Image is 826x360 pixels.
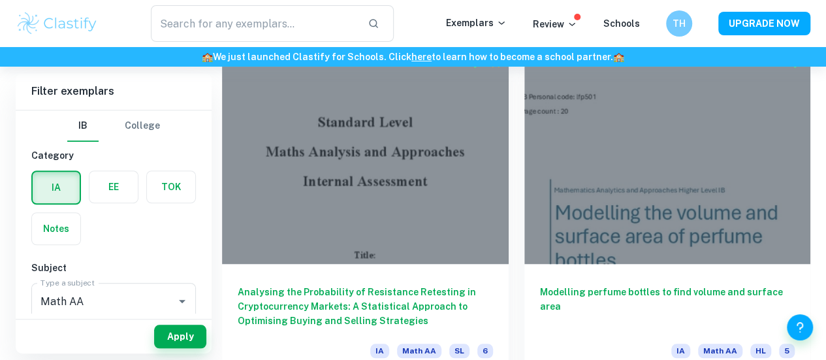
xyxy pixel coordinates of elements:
[666,10,692,37] button: TH
[173,292,191,310] button: Open
[125,110,160,142] button: College
[750,344,771,358] span: HL
[449,344,469,358] span: SL
[16,73,212,110] h6: Filter exemplars
[477,344,493,358] span: 6
[154,325,206,348] button: Apply
[151,5,357,42] input: Search for any exemplars...
[32,213,80,244] button: Notes
[40,277,95,288] label: Type a subject
[370,344,389,358] span: IA
[672,16,687,31] h6: TH
[779,344,795,358] span: 5
[67,110,160,142] div: Filter type choice
[31,148,196,163] h6: Category
[89,171,138,203] button: EE
[202,52,213,62] span: 🏫
[411,52,432,62] a: here
[671,344,690,358] span: IA
[718,12,810,35] button: UPGRADE NOW
[489,56,502,69] div: Premium
[787,314,813,340] button: Help and Feedback
[698,344,742,358] span: Math AA
[533,17,577,31] p: Review
[540,285,795,328] h6: Modelling perfume bottles to find volume and surface area
[613,52,624,62] span: 🏫
[16,10,99,37] img: Clastify logo
[67,110,99,142] button: IB
[397,344,441,358] span: Math AA
[31,261,196,275] h6: Subject
[3,50,823,64] h6: We just launched Clastify for Schools. Click to learn how to become a school partner.
[603,18,640,29] a: Schools
[147,171,195,203] button: TOK
[446,16,507,30] p: Exemplars
[33,172,80,203] button: IA
[238,285,493,328] h6: Analysing the Probability of Resistance Retesting in Cryptocurrency Markets: A Statistical Approa...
